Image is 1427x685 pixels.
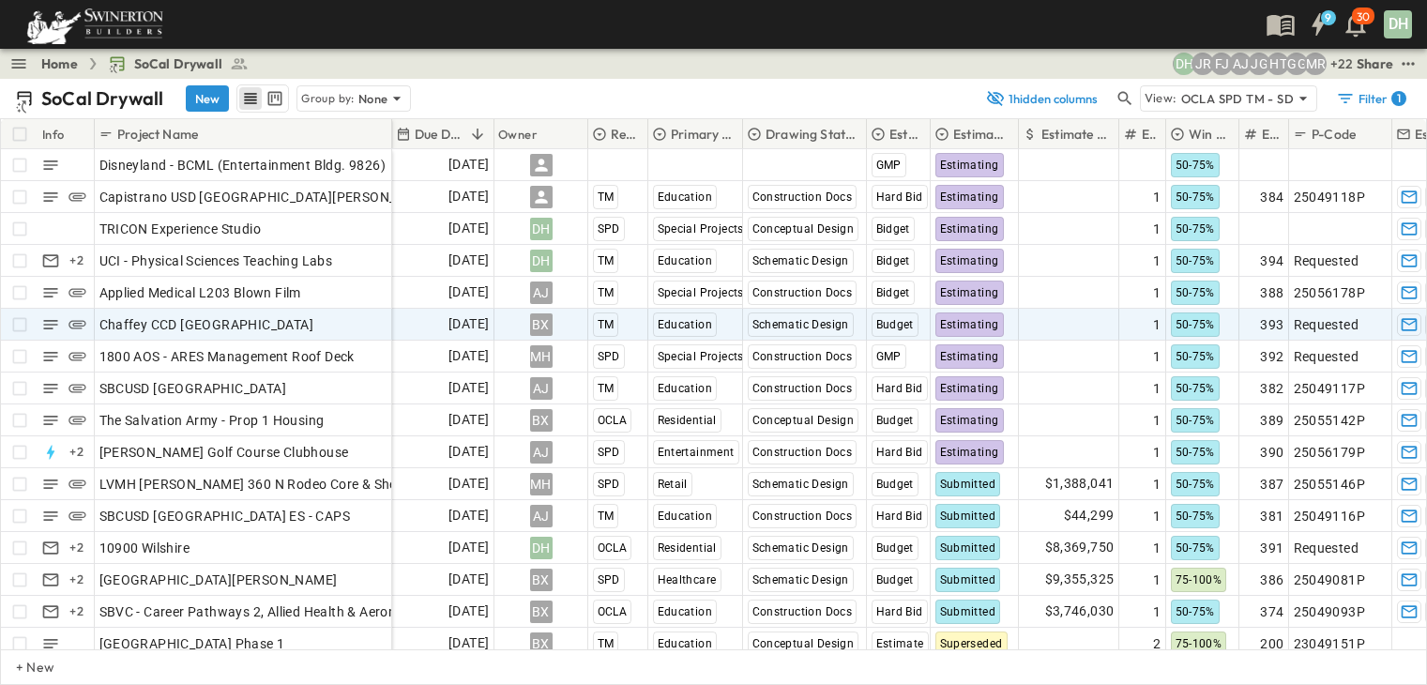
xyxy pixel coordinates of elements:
span: [DATE] [448,345,489,367]
h6: 1 [1397,91,1401,106]
span: TM [598,510,615,523]
span: Construction Docs [752,446,853,459]
span: 50-75% [1176,414,1215,427]
span: 381 [1260,507,1283,525]
span: 1 [1153,507,1161,525]
span: 389 [1260,411,1283,430]
button: Sort [467,124,488,145]
span: $3,746,030 [1045,601,1115,622]
span: 1 [1153,251,1161,270]
span: SPD [598,350,620,363]
p: + New [16,658,27,677]
p: 30 [1357,9,1370,24]
div: Jorge Garcia (jorgarcia@swinerton.com) [1248,53,1270,75]
span: Education [658,254,713,267]
span: 50-75% [1176,382,1215,395]
span: UCI - Physical Sciences Teaching Labs [99,251,333,270]
span: 50-75% [1176,222,1215,236]
span: [DATE] [448,250,489,271]
span: 1 [1153,283,1161,302]
p: + 22 [1330,54,1349,73]
span: Chaffey CCD [GEOGRAPHIC_DATA] [99,315,314,334]
span: TM [598,286,615,299]
div: + 2 [66,250,88,272]
span: 25049117P [1294,379,1366,398]
div: Info [38,119,95,149]
span: [DATE] [448,505,489,526]
span: Education [658,190,713,204]
span: Construction Docs [752,350,853,363]
span: 1 [1153,220,1161,238]
span: 50-75% [1176,446,1215,459]
span: 10900 Wilshire [99,539,190,557]
span: Bidget [876,222,910,236]
span: Submitted [940,573,996,586]
span: Submitted [940,510,996,523]
div: Daryll Hayward (daryll.hayward@swinerton.com) [1173,53,1195,75]
button: Filter1 [1328,85,1412,112]
span: Hard Bid [876,190,923,204]
p: SoCal Drywall [41,85,163,112]
div: Anthony Jimenez (anthony.jimenez@swinerton.com) [1229,53,1252,75]
span: 1 [1153,539,1161,557]
p: None [358,89,388,108]
div: MH [530,473,553,495]
div: + 2 [66,537,88,559]
span: Requested [1294,539,1359,557]
div: BX [530,601,553,623]
div: BX [530,409,553,432]
span: Education [658,637,713,650]
div: table view [236,84,289,113]
span: $9,355,325 [1045,569,1115,590]
span: [DATE] [448,409,489,431]
span: [DATE] [448,601,489,622]
span: Schematic Design [752,541,849,555]
span: TM [598,254,615,267]
span: $8,369,750 [1045,537,1115,558]
span: 25055142P [1294,411,1366,430]
span: 388 [1260,283,1283,302]
span: Conceptual Design [752,637,855,650]
span: TM [598,382,615,395]
p: Estimate Status [953,125,1009,144]
span: [DATE] [448,186,489,207]
span: Special Projects [658,286,744,299]
span: Estimating [940,318,999,331]
div: Filter [1336,89,1406,108]
span: Bidget [876,286,910,299]
p: Estimate Number [1262,125,1279,144]
span: 2 [1153,634,1161,653]
div: + 2 [66,601,88,623]
span: 25049093P [1294,602,1366,621]
span: 25049081P [1294,571,1366,589]
span: Schematic Design [752,254,849,267]
span: TM [598,190,615,204]
span: 50-75% [1176,478,1215,491]
div: AJ [530,282,553,304]
span: 50-75% [1176,159,1215,172]
span: Applied Medical L203 Blown Film [99,283,301,302]
span: $1,388,041 [1045,473,1115,495]
span: Estimating [940,446,999,459]
span: [DATE] [448,473,489,495]
span: SoCal Drywall [134,54,222,73]
span: 387 [1260,475,1283,494]
span: SPD [598,478,620,491]
p: Group by: [301,89,355,108]
span: Superseded [940,637,1003,650]
span: 50-75% [1176,510,1215,523]
span: 75-100% [1176,573,1222,586]
span: 386 [1260,571,1283,589]
span: Estimating [940,222,999,236]
span: 1 [1153,379,1161,398]
span: Residential [658,414,717,427]
div: DH [530,218,553,240]
span: Submitted [940,478,996,491]
div: AJ [530,505,553,527]
span: Submitted [940,541,996,555]
div: Owner [498,108,538,160]
span: Requested [1294,315,1359,334]
span: 1 [1153,188,1161,206]
div: Joshua Russell (joshua.russell@swinerton.com) [1192,53,1214,75]
span: 23049151P [1294,634,1366,653]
